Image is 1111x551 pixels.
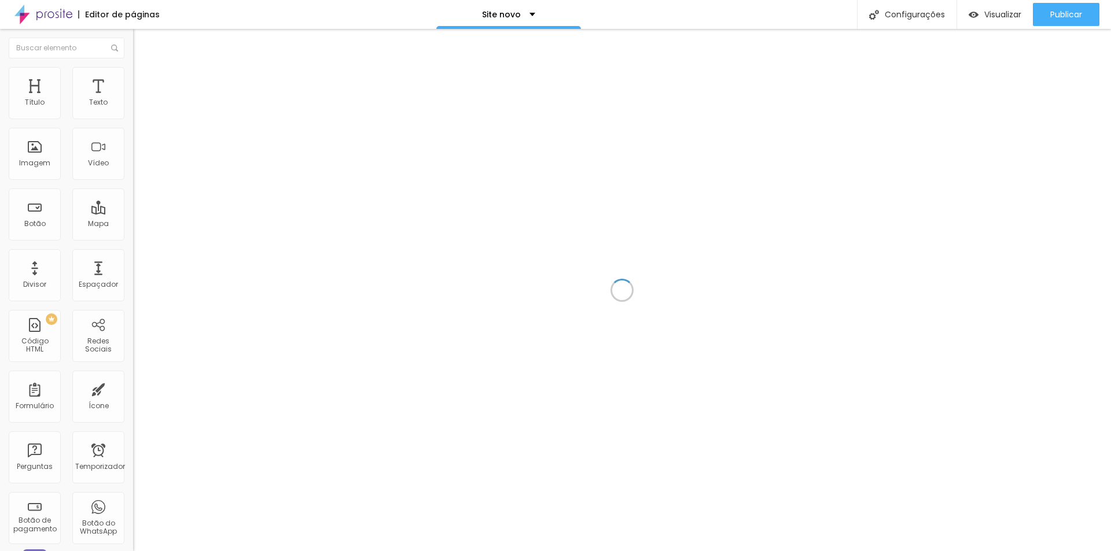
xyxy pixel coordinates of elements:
font: Site novo [482,9,521,20]
font: Botão [24,219,46,228]
font: Botão do WhatsApp [80,518,117,536]
img: Ícone [111,45,118,51]
font: Configurações [885,9,945,20]
font: Espaçador [79,279,118,289]
font: Perguntas [17,461,53,471]
font: Título [25,97,45,107]
img: view-1.svg [969,10,978,20]
font: Editor de páginas [85,9,160,20]
font: Código HTML [21,336,49,354]
button: Visualizar [957,3,1033,26]
font: Redes Sociais [85,336,112,354]
font: Temporizador [75,461,125,471]
font: Imagem [19,158,50,168]
button: Publicar [1033,3,1099,26]
font: Mapa [88,219,109,228]
input: Buscar elemento [9,38,124,58]
font: Botão de pagamento [13,515,57,533]
font: Formulário [16,401,54,411]
font: Ícone [89,401,109,411]
font: Visualizar [984,9,1021,20]
font: Divisor [23,279,46,289]
font: Texto [89,97,108,107]
img: Ícone [869,10,879,20]
font: Publicar [1050,9,1082,20]
font: Vídeo [88,158,109,168]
